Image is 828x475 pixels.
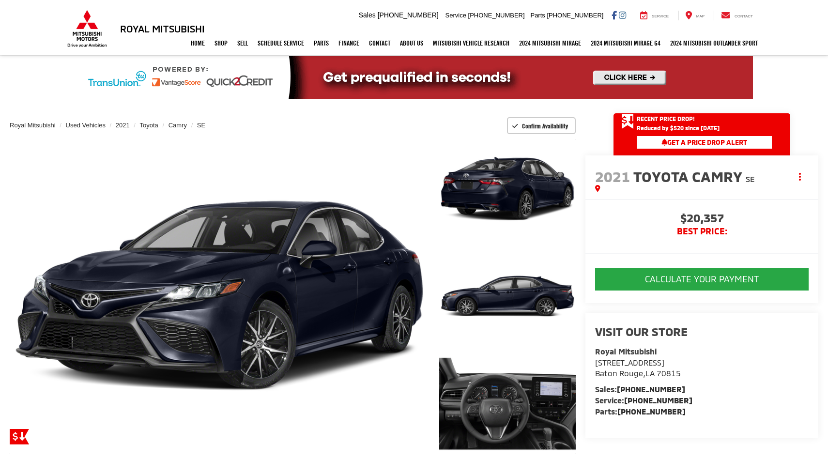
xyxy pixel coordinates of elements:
[619,11,626,19] a: Instagram: Click to visit our Instagram page
[696,14,705,18] span: Map
[595,227,809,236] span: BEST PRICE:
[378,11,439,19] span: [PHONE_NUMBER]
[232,31,253,55] a: Sell
[595,396,692,405] strong: Service:
[624,396,692,405] a: [PHONE_NUMBER]
[621,113,634,130] span: Get Price Drop Alert
[595,347,657,356] strong: Royal Mitsubishi
[613,113,790,125] a: Get Price Drop Alert Recent Price Drop!
[595,212,809,227] span: $20,357
[439,245,576,347] a: Expand Photo 2
[438,137,577,241] img: 2021 Toyota Camry SE
[678,11,712,20] a: Map
[746,174,755,184] span: SE
[445,12,466,19] span: Service
[10,122,56,129] a: Royal Mitsubishi
[309,31,334,55] a: Parts: Opens in a new tab
[334,31,364,55] a: Finance
[66,122,106,129] a: Used Vehicles
[65,10,109,47] img: Mitsubishi
[612,11,617,19] a: Facebook: Click to visit our Facebook page
[120,23,205,34] h3: Royal Mitsubishi
[522,122,568,130] span: Confirm Availability
[530,12,545,19] span: Parts
[428,31,514,55] a: Mitsubishi Vehicle Research
[617,384,685,394] a: [PHONE_NUMBER]
[75,56,753,99] img: Quick2Credit
[359,11,376,19] span: Sales
[595,384,685,394] strong: Sales:
[169,122,187,129] a: Camry
[617,407,686,416] a: [PHONE_NUMBER]
[595,368,681,378] span: ,
[210,31,232,55] a: Shop
[140,122,158,129] a: Toyota
[714,11,760,20] a: Contact
[586,31,665,55] a: 2024 Mitsubishi Mirage G4
[633,168,746,185] span: Toyota Camry
[438,352,577,456] img: 2021 Toyota Camry SE
[661,138,747,146] span: Get a Price Drop Alert
[595,268,809,291] button: CALCULATE YOUR PAYMENT
[10,138,429,455] a: Expand Photo 0
[799,173,801,181] span: dropdown dots
[595,407,686,416] strong: Parts:
[652,14,669,18] span: Service
[116,122,130,129] a: 2021
[395,31,428,55] a: About Us
[468,12,525,19] span: [PHONE_NUMBER]
[364,31,395,55] a: Contact
[792,168,809,185] button: Actions
[735,14,753,18] span: Contact
[186,31,210,55] a: Home
[633,11,676,20] a: Service
[197,122,205,129] a: SE
[253,31,309,55] a: Schedule Service: Opens in a new tab
[507,117,576,134] button: Confirm Availability
[595,168,630,185] span: 2021
[665,31,763,55] a: 2024 Mitsubishi Outlander SPORT
[595,358,664,367] span: [STREET_ADDRESS]
[637,125,772,131] span: Reduced by $520 since [DATE]
[595,368,643,378] span: Baton Rouge
[514,31,586,55] a: 2024 Mitsubishi Mirage
[5,136,433,457] img: 2021 Toyota Camry SE
[637,115,695,123] span: Recent Price Drop!
[439,352,576,455] a: Expand Photo 3
[439,138,576,240] a: Expand Photo 1
[547,12,603,19] span: [PHONE_NUMBER]
[657,368,681,378] span: 70815
[595,358,681,378] a: [STREET_ADDRESS] Baton Rouge,LA 70815
[595,325,809,338] h2: Visit our Store
[10,429,29,444] a: Get Price Drop Alert
[645,368,655,378] span: LA
[438,244,577,349] img: 2021 Toyota Camry SE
